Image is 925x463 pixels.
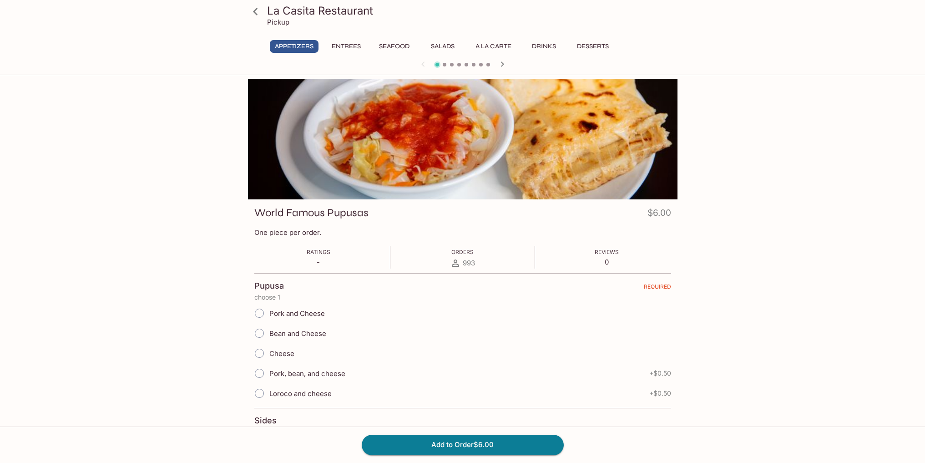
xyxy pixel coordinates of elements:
div: World Famous Pupusas [248,79,677,199]
h4: Pupusa [254,281,284,291]
span: Pork and Cheese [269,309,325,318]
h3: World Famous Pupusas [254,206,369,220]
button: Drinks [524,40,565,53]
button: Seafood [374,40,415,53]
span: Pork, bean, and cheese [269,369,345,378]
span: Loroco and cheese [269,389,332,398]
span: + $0.50 [649,370,671,377]
button: A la Carte [470,40,516,53]
p: 0 [595,258,619,266]
h3: La Casita Restaurant [267,4,674,18]
h4: $6.00 [647,206,671,224]
span: Bean and Cheese [269,329,326,338]
button: Appetizers [270,40,318,53]
span: Cheese [269,349,294,358]
span: 993 [463,259,475,267]
h4: Sides [254,416,277,426]
p: - [307,258,330,266]
p: One piece per order. [254,228,671,237]
span: + $0.50 [649,390,671,397]
span: REQUIRED [644,283,671,294]
p: Pickup [267,18,289,26]
span: Reviews [595,249,619,255]
button: Add to Order$6.00 [362,435,564,455]
button: Desserts [572,40,614,53]
span: Orders [451,249,474,255]
p: choose 1 [254,294,671,301]
button: Entrees [326,40,367,53]
span: Ratings [307,249,330,255]
button: Salads [422,40,463,53]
